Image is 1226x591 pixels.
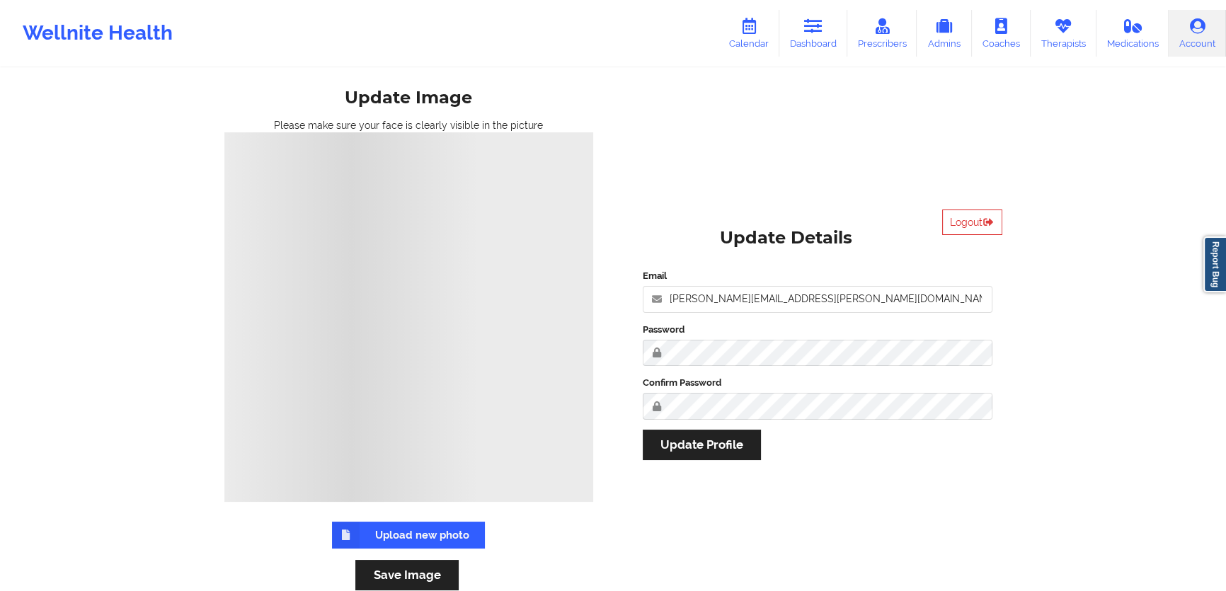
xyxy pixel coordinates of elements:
a: Coaches [972,10,1031,57]
div: Please make sure your face is clearly visible in the picture [224,118,594,132]
button: Save Image [355,560,458,590]
a: Prescribers [847,10,917,57]
label: Email [643,269,992,283]
a: Calendar [718,10,779,57]
a: Medications [1096,10,1169,57]
button: Update Profile [643,430,761,460]
div: Update Details [720,227,852,249]
a: Report Bug [1203,236,1226,292]
label: Password [643,323,992,337]
a: Therapists [1031,10,1096,57]
label: Upload new photo [332,522,485,549]
a: Dashboard [779,10,847,57]
div: Update Image [345,87,472,109]
a: Admins [917,10,972,57]
button: Logout [942,210,1002,235]
label: Confirm Password [643,376,992,390]
a: Account [1169,10,1226,57]
input: Email address [643,286,992,313]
